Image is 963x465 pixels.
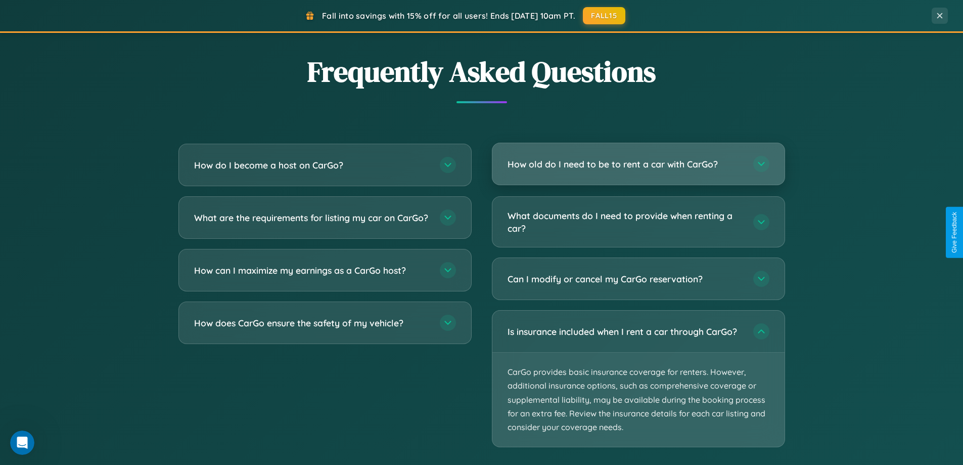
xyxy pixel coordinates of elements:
h2: Frequently Asked Questions [178,52,785,91]
div: Give Feedback [951,212,958,253]
p: CarGo provides basic insurance coverage for renters. However, additional insurance options, such ... [492,353,785,447]
h3: How do I become a host on CarGo? [194,159,430,172]
h3: Is insurance included when I rent a car through CarGo? [508,325,743,338]
h3: Can I modify or cancel my CarGo reservation? [508,273,743,285]
h3: What are the requirements for listing my car on CarGo? [194,212,430,224]
h3: How does CarGo ensure the safety of my vehicle? [194,317,430,329]
iframe: Intercom live chat [10,431,34,455]
h3: What documents do I need to provide when renting a car? [508,209,743,234]
h3: How old do I need to be to rent a car with CarGo? [508,158,743,171]
span: Fall into savings with 15% off for all users! Ends [DATE] 10am PT. [322,11,575,21]
h3: How can I maximize my earnings as a CarGo host? [194,264,430,277]
button: FALL15 [583,7,625,24]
